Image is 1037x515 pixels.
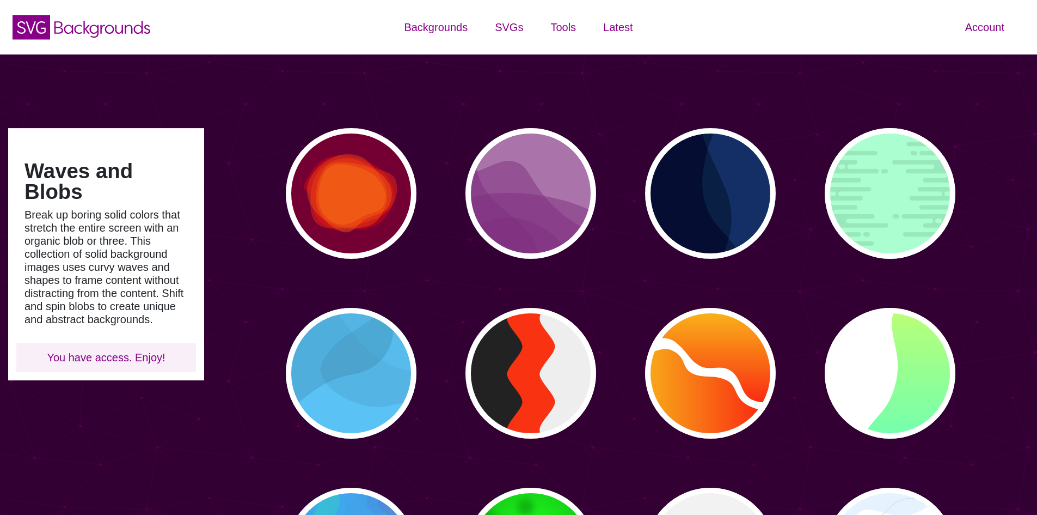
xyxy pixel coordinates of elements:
button: green and white background divider [825,308,955,439]
button: black orange and white wavy columns [465,308,596,439]
button: Slimy streak vector design [825,128,955,259]
p: You have access. Enjoy! [24,351,188,364]
a: Latest [590,11,646,44]
button: orange curvy gradient diagonal dividers [645,308,776,439]
button: blue abstract curved background overlaps [286,308,416,439]
button: blue background divider [645,128,776,259]
button: various uneven centered blobs [286,128,416,259]
a: Backgrounds [390,11,481,44]
a: Account [952,11,1018,44]
a: SVGs [481,11,537,44]
button: purple overlapping blobs in bottom left corner [465,128,596,259]
a: Tools [537,11,590,44]
h1: Waves and Blobs [24,161,188,203]
p: Break up boring solid colors that stretch the entire screen with an organic blob or three. This c... [24,208,188,326]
